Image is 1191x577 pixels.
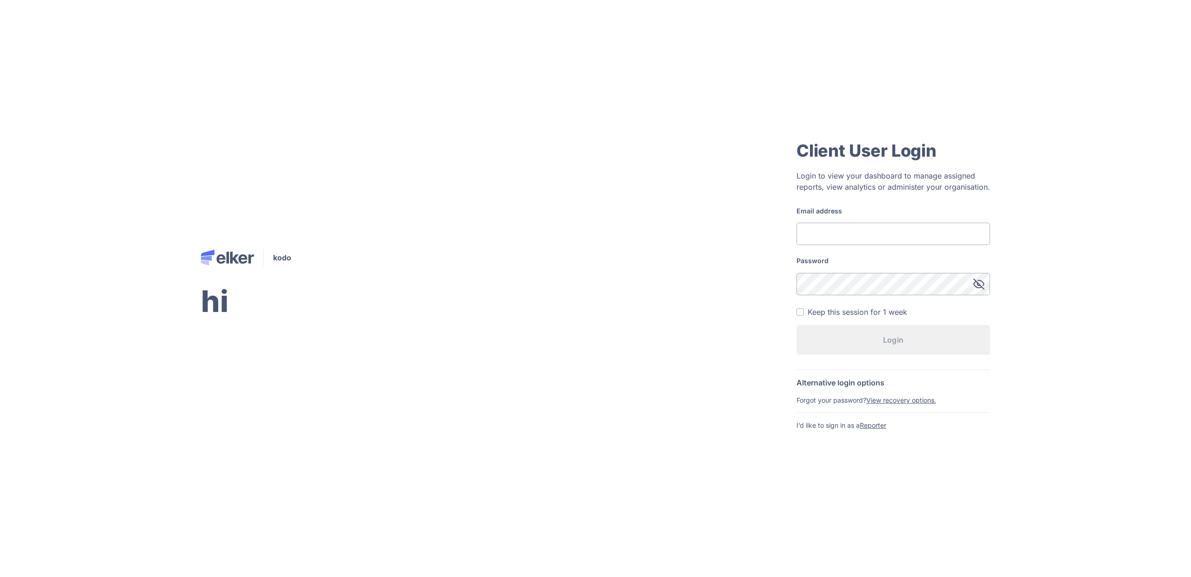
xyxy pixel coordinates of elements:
[860,421,886,429] a: Reporter
[201,250,254,265] img: Elker
[201,284,291,319] h2: hi
[273,252,291,263] span: kodo
[796,420,990,430] div: I’d like to sign in as a
[796,139,990,162] div: Client User Login
[796,395,990,405] div: Forgot your password?
[796,256,990,265] label: Password
[866,396,936,404] a: View recovery options.
[796,378,990,388] div: Alternative login options
[808,306,907,318] div: Keep this session for 1 week
[796,206,990,215] label: Email address
[796,170,990,192] div: Login to view your dashboard to manage assigned reports, view analytics or administer your organi...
